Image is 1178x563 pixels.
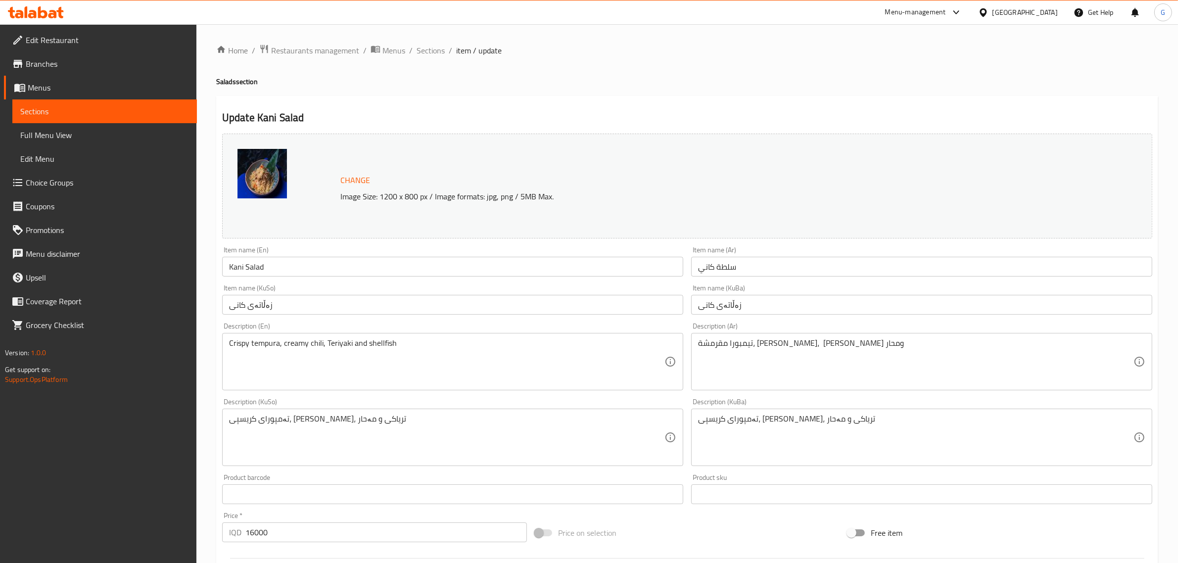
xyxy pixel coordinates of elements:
a: Menus [371,44,405,57]
span: Coupons [26,200,189,212]
a: Support.OpsPlatform [5,373,68,386]
input: Enter name En [222,257,683,277]
a: Choice Groups [4,171,197,194]
a: Sections [12,99,197,123]
span: Coverage Report [26,295,189,307]
span: 1.0.0 [31,346,46,359]
textarea: تەمپورای کریسپی، [PERSON_NAME]، تریاکی و مەحار [698,414,1133,461]
span: Edit Restaurant [26,34,189,46]
textarea: تيمبورا مقرمشة، [PERSON_NAME]، [PERSON_NAME] ومحار [698,338,1133,385]
input: Enter name Ar [691,257,1152,277]
a: Coupons [4,194,197,218]
div: Menu-management [885,6,946,18]
nav: breadcrumb [216,44,1158,57]
a: Edit Restaurant [4,28,197,52]
h4: Salads section [216,77,1158,87]
span: Menus [28,82,189,94]
a: Promotions [4,218,197,242]
li: / [409,45,413,56]
span: Edit Menu [20,153,189,165]
span: Branches [26,58,189,70]
button: Change [336,170,374,190]
span: Menu disclaimer [26,248,189,260]
span: Choice Groups [26,177,189,188]
span: Menus [382,45,405,56]
a: Menus [4,76,197,99]
span: Price on selection [558,527,616,539]
a: Upsell [4,266,197,289]
li: / [363,45,367,56]
textarea: Crispy tempura, creamy chili, Teriyaki and shellfish [229,338,664,385]
input: Enter name KuBa [691,295,1152,315]
p: IQD [229,526,241,538]
div: [GEOGRAPHIC_DATA] [992,7,1058,18]
span: Upsell [26,272,189,283]
span: Change [340,173,370,188]
span: Restaurants management [271,45,359,56]
a: Branches [4,52,197,76]
a: Sections [417,45,445,56]
span: Get support on: [5,363,50,376]
img: Kani_Salad638805810250827536.jpg [237,149,287,198]
span: Full Menu View [20,129,189,141]
a: Home [216,45,248,56]
span: Free item [871,527,902,539]
a: Grocery Checklist [4,313,197,337]
a: Coverage Report [4,289,197,313]
span: Sections [20,105,189,117]
span: Version: [5,346,29,359]
h2: Update Kani Salad [222,110,1152,125]
li: / [449,45,452,56]
textarea: تەمپورای کریسپی، [PERSON_NAME]، تریاکی و مەحار [229,414,664,461]
span: G [1161,7,1165,18]
span: Grocery Checklist [26,319,189,331]
a: Menu disclaimer [4,242,197,266]
input: Please enter price [245,522,527,542]
a: Restaurants management [259,44,359,57]
input: Enter name KuSo [222,295,683,315]
a: Full Menu View [12,123,197,147]
span: item / update [456,45,502,56]
input: Please enter product barcode [222,484,683,504]
li: / [252,45,255,56]
p: Image Size: 1200 x 800 px / Image formats: jpg, png / 5MB Max. [336,190,1011,202]
input: Please enter product sku [691,484,1152,504]
a: Edit Menu [12,147,197,171]
span: Promotions [26,224,189,236]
